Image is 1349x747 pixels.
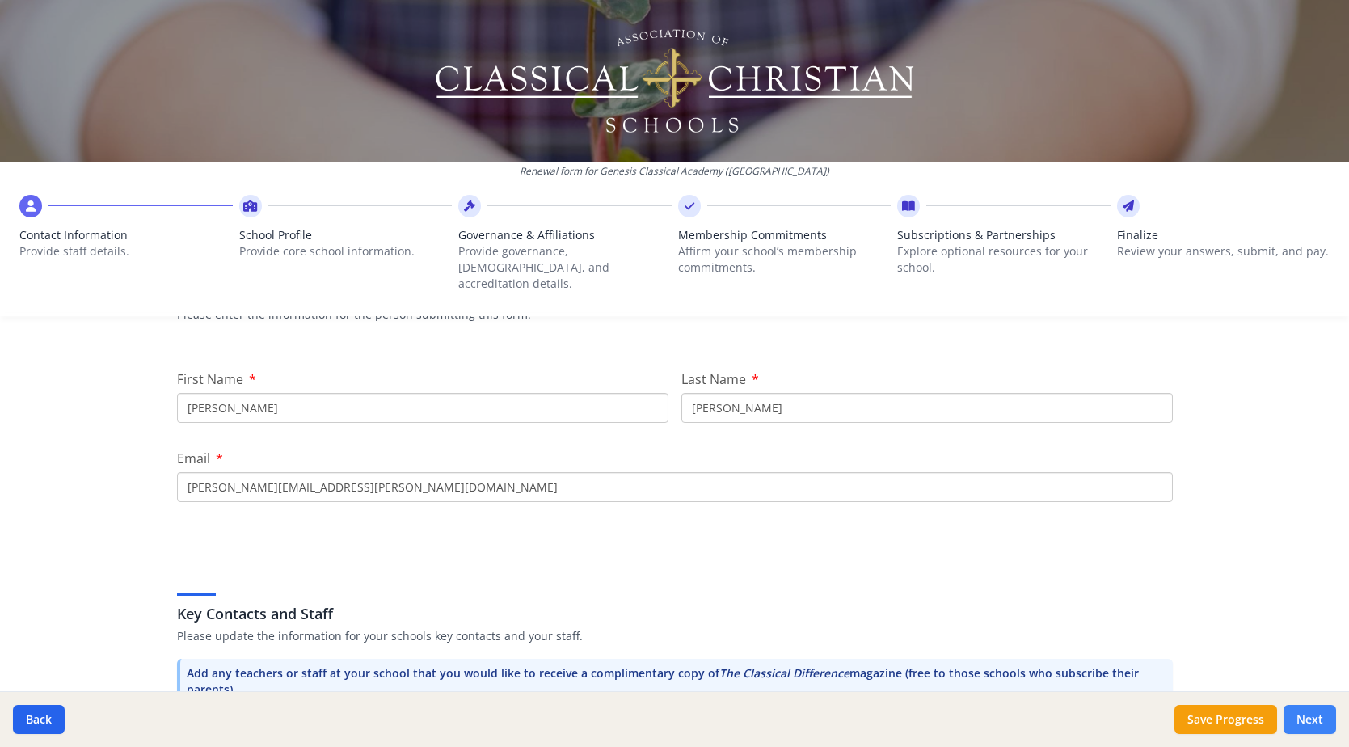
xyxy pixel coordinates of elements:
p: Explore optional resources for your school. [897,243,1111,276]
span: Last Name [681,370,746,388]
img: Logo [432,24,917,137]
span: Membership Commitments [678,227,892,243]
p: Review your answers, submit, and pay. [1117,243,1330,260]
button: Next [1284,705,1336,734]
button: Back [13,705,65,734]
button: Save Progress [1174,705,1277,734]
span: Contact Information [19,227,233,243]
p: Provide governance, [DEMOGRAPHIC_DATA], and accreditation details. [458,243,672,292]
span: Governance & Affiliations [458,227,672,243]
p: Affirm your school’s membership commitments. [678,243,892,276]
i: The Classical Difference [719,665,849,681]
span: Email [177,449,210,467]
span: Finalize [1117,227,1330,243]
p: Provide staff details. [19,243,233,260]
p: Please update the information for your schools key contacts and your staff. [177,628,1173,644]
span: Subscriptions & Partnerships [897,227,1111,243]
span: School Profile [239,227,453,243]
h3: Key Contacts and Staff [177,602,1173,625]
p: Provide core school information. [239,243,453,260]
p: Add any teachers or staff at your school that you would like to receive a complimentary copy of m... [187,665,1166,698]
span: First Name [177,370,243,388]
